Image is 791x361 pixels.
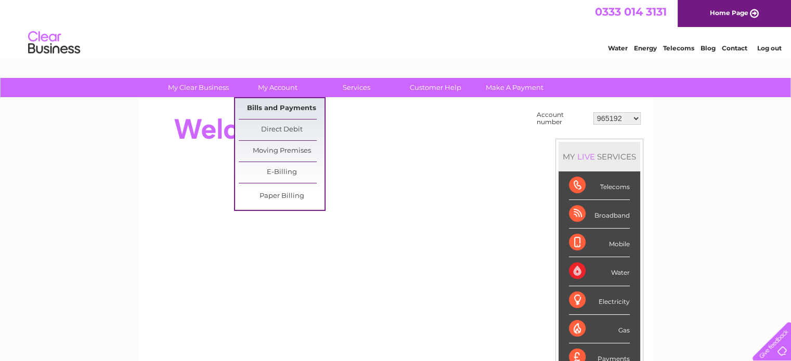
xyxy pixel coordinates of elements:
a: My Clear Business [155,78,241,97]
a: Services [314,78,399,97]
a: Moving Premises [239,141,325,162]
a: My Account [235,78,320,97]
a: Contact [722,44,747,52]
td: Account number [534,109,591,128]
div: MY SERVICES [559,142,640,171]
div: LIVE [575,152,597,162]
img: logo.png [28,27,81,59]
a: Telecoms [663,44,694,52]
a: Direct Debit [239,119,325,140]
a: Customer Help [393,78,478,97]
a: Water [608,44,628,52]
div: Gas [569,315,630,343]
a: Paper Billing [239,186,325,207]
a: Blog [701,44,716,52]
a: Make A Payment [472,78,557,97]
a: Energy [634,44,657,52]
a: 0333 014 3131 [595,5,667,18]
a: Bills and Payments [239,98,325,119]
div: Mobile [569,229,630,257]
div: Electricity [569,286,630,315]
div: Water [569,257,630,286]
div: Clear Business is a trading name of Verastar Limited (registered in [GEOGRAPHIC_DATA] No. 3667643... [150,6,642,50]
div: Telecoms [569,171,630,200]
div: Broadband [569,200,630,229]
a: Log out [757,44,781,52]
a: E-Billing [239,162,325,183]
